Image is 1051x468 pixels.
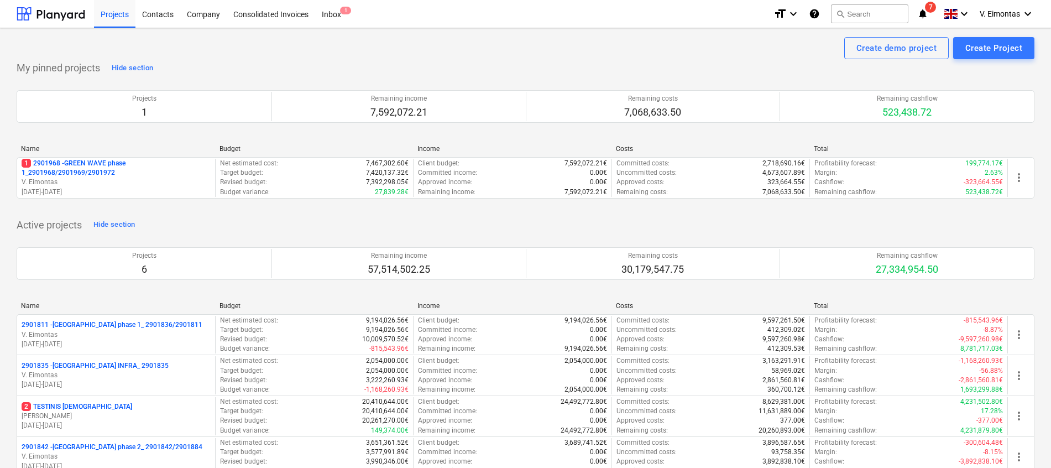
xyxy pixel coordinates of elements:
[418,159,459,168] p: Client budget :
[220,385,270,394] p: Budget variance :
[418,356,459,366] p: Client budget :
[418,168,477,178] p: Committed income :
[925,2,936,13] span: 7
[616,325,677,335] p: Uncommitted costs :
[366,438,409,448] p: 3,651,361.52€
[21,145,211,153] div: Name
[976,416,1003,425] p: -377.00€
[1012,369,1026,382] span: more_vert
[814,376,844,385] p: Cashflow :
[220,344,270,353] p: Budget variance :
[564,438,607,448] p: 3,689,741.52€
[220,426,270,435] p: Budget variance :
[960,426,1003,435] p: 4,231,879.80€
[771,448,805,457] p: 93,758.35€
[418,335,472,344] p: Approved income :
[22,361,211,389] div: 2901835 -[GEOGRAPHIC_DATA] INFRA_ 2901835V. Eimontas[DATE]-[DATE]
[220,407,263,416] p: Target budget :
[418,438,459,448] p: Client budget :
[418,325,477,335] p: Committed income :
[787,7,800,20] i: keyboard_arrow_down
[219,302,409,310] div: Budget
[809,7,820,20] i: Knowledge base
[22,380,211,389] p: [DATE] - [DATE]
[17,219,82,232] p: Active projects
[814,356,877,366] p: Profitability forecast :
[616,188,668,197] p: Remaining costs :
[814,168,837,178] p: Margin :
[220,457,267,466] p: Revised budget :
[780,416,805,425] p: 377.00€
[959,356,1003,366] p: -1,168,260.93€
[21,302,211,310] div: Name
[564,159,607,168] p: 7,592,072.21€
[364,385,409,394] p: -1,168,260.93€
[814,344,877,353] p: Remaining cashflow :
[624,106,681,119] p: 7,068,633.50
[220,366,263,376] p: Target budget :
[964,178,1003,187] p: -323,664.55€
[220,335,267,344] p: Revised budget :
[418,426,475,435] p: Remaining income :
[616,145,806,153] div: Costs
[616,366,677,376] p: Uncommitted costs :
[1012,409,1026,423] span: more_vert
[369,344,409,353] p: -815,543.96€
[590,457,607,466] p: 0.00€
[370,94,427,103] p: Remaining income
[616,385,668,394] p: Remaining costs :
[876,263,938,276] p: 27,334,954.50
[418,397,459,407] p: Client budget :
[109,59,156,77] button: Hide section
[22,402,211,430] div: 2TESTINIS [DEMOGRAPHIC_DATA][PERSON_NAME][DATE]-[DATE]
[590,335,607,344] p: 0.00€
[616,376,665,385] p: Approved costs :
[220,356,278,366] p: Net estimated cost :
[964,438,1003,448] p: -300,604.48€
[762,168,805,178] p: 4,673,607.89€
[621,251,684,261] p: Remaining costs
[616,302,806,310] div: Costs
[1021,7,1034,20] i: keyboard_arrow_down
[418,416,472,425] p: Approved income :
[1012,171,1026,184] span: more_vert
[418,376,472,385] p: Approved income :
[22,402,31,411] span: 2
[368,263,430,276] p: 57,514,502.25
[814,448,837,457] p: Margin :
[561,397,607,407] p: 24,492,772.80€
[836,9,845,18] span: search
[759,426,805,435] p: 20,260,893.00€
[590,366,607,376] p: 0.00€
[368,251,430,261] p: Remaining income
[93,219,135,231] div: Hide section
[22,159,31,168] span: 1
[564,316,607,325] p: 9,194,026.56€
[362,397,409,407] p: 20,410,644.00€
[762,159,805,168] p: 2,718,690.16€
[616,356,670,366] p: Committed costs :
[616,397,670,407] p: Committed costs :
[366,356,409,366] p: 2,054,000.00€
[22,188,211,197] p: [DATE] - [DATE]
[771,366,805,376] p: 58,969.02€
[132,263,156,276] p: 6
[856,41,937,55] div: Create demo project
[616,335,665,344] p: Approved costs :
[616,448,677,457] p: Uncommitted costs :
[616,159,670,168] p: Committed costs :
[91,216,138,234] button: Hide section
[980,9,1020,18] span: V. Eimontas
[959,457,1003,466] p: -3,892,838.10€
[418,188,475,197] p: Remaining income :
[590,168,607,178] p: 0.00€
[564,188,607,197] p: 7,592,072.21€
[960,385,1003,394] p: 1,693,299.88€
[762,438,805,448] p: 3,896,587.65€
[960,397,1003,407] p: 4,231,502.80€
[418,316,459,325] p: Client budget :
[590,325,607,335] p: 0.00€
[762,397,805,407] p: 8,629,381.00€
[996,415,1051,468] div: Chat Widget
[876,251,938,261] p: Remaining cashflow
